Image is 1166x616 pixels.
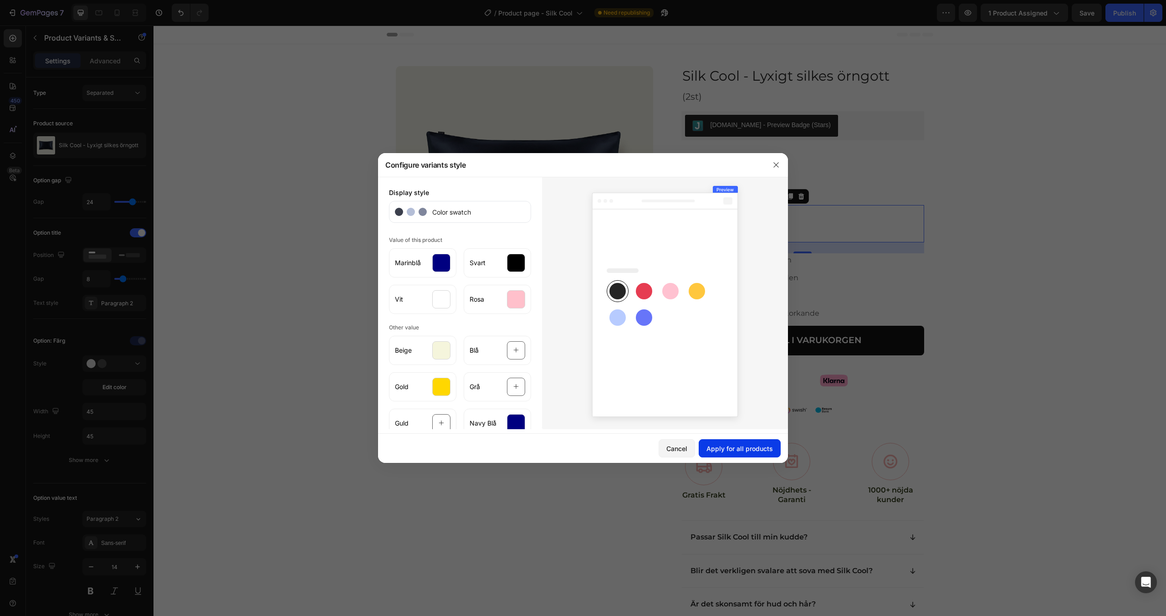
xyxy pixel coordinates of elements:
[395,346,412,355] span: Beige
[1135,571,1157,593] div: Open Intercom Messenger
[544,247,666,258] p: Silkeslen känsla mot huden
[568,125,609,137] s: 499 SEK
[470,295,484,304] span: Rosa
[557,95,678,104] div: [DOMAIN_NAME] - Preview Badge (Stars)
[470,258,486,267] span: Svart
[529,125,568,137] strong: 299 SEK
[539,95,550,106] img: Judgeme.png
[537,574,662,584] p: Är det skonsamt för hud och hår?
[395,419,409,428] span: Guld
[532,89,685,111] button: Judge.me - Preview Badge (Stars)
[706,444,773,453] div: Apply for all products
[470,419,496,428] span: Navy Blå
[544,282,666,293] p: Enkel att tvätta & snabbtorkande
[529,465,572,475] p: Gratis Frakt
[470,346,479,355] span: Blå
[395,382,409,391] span: Gold
[705,460,770,479] p: 1000+ nöjda kunder
[539,167,618,175] div: Product Variants & Swatches
[528,41,771,60] h1: Silk Cool - Lyxigt silkes örngott
[395,258,421,267] span: Marinblå
[528,375,687,398] img: Macforum | Borås - Macforum butiker
[385,159,465,170] div: Configure variants style
[544,229,666,240] p: Håller dig sval hela natten
[699,439,781,457] button: Apply for all products
[531,201,546,212] span: Marinblå
[666,444,687,453] div: Cancel
[537,541,719,550] p: Blir det verkligen svalare att sova med Silk Cool?
[395,295,403,304] span: Vit
[470,382,480,391] span: Grå
[389,188,531,197] div: Display style
[389,236,442,243] span: Value of this product
[427,207,471,217] span: Color swatch
[659,439,695,457] button: Cancel
[537,507,654,517] p: Passar Silk Cool till min kudde?
[389,324,419,331] span: Other value
[528,180,573,193] legend: Färg: Marinblå
[606,460,671,479] p: Nöjdhets - Garanti
[591,309,708,321] div: Lägg till i varukorgen
[528,300,771,330] button: Lägg till i varukorgen
[529,156,770,168] p: *Begränsat antal kvar i lager
[544,265,666,276] p: Skyddar hår och hud
[528,344,698,365] img: gempages_581080910313554515-f70e10c4-0bb8-4f76-8450-d3762dbccdaf.png
[529,63,770,79] p: (2st)
[529,139,594,149] span: (Spara 200 SEK)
